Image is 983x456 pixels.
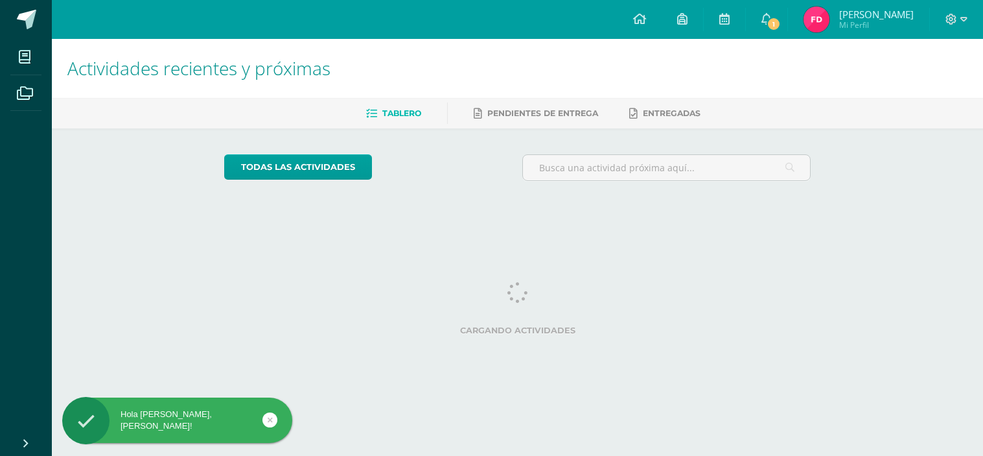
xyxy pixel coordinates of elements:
[224,154,372,180] a: todas las Actividades
[382,108,421,118] span: Tablero
[839,8,914,21] span: [PERSON_NAME]
[62,409,292,432] div: Hola [PERSON_NAME], [PERSON_NAME]!
[767,17,781,31] span: 1
[839,19,914,30] span: Mi Perfil
[643,108,700,118] span: Entregadas
[487,108,598,118] span: Pendientes de entrega
[67,56,330,80] span: Actividades recientes y próximas
[366,103,421,124] a: Tablero
[224,326,811,335] label: Cargando actividades
[629,103,700,124] a: Entregadas
[523,155,810,180] input: Busca una actividad próxima aquí...
[804,6,829,32] img: 827ba0692ad3f9e3e06b218015520ef4.png
[474,103,598,124] a: Pendientes de entrega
